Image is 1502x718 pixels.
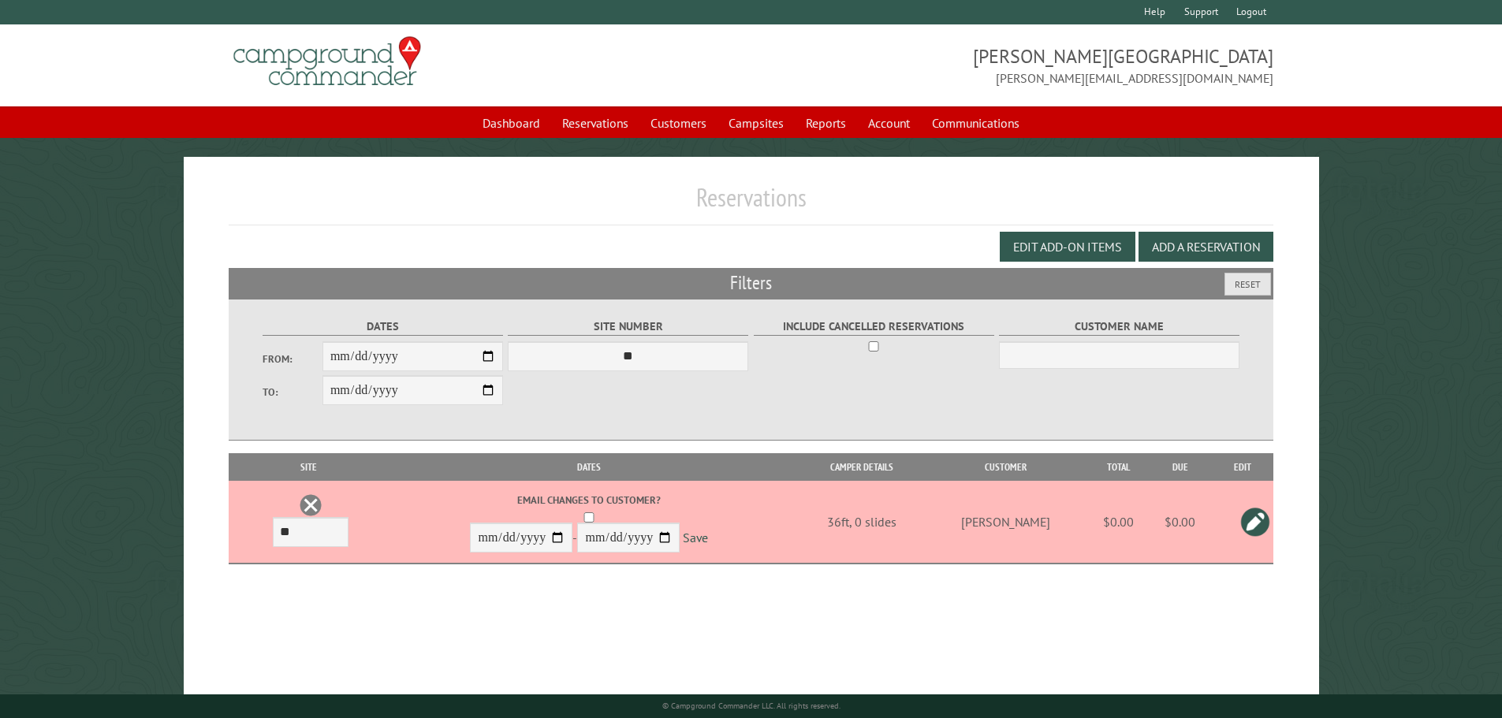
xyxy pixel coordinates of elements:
a: Dashboard [473,108,550,138]
button: Add a Reservation [1139,232,1273,262]
button: Edit Add-on Items [1000,232,1135,262]
h2: Filters [229,268,1274,298]
small: © Campground Commander LLC. All rights reserved. [662,701,840,711]
th: Camper Details [798,453,926,481]
span: [PERSON_NAME][GEOGRAPHIC_DATA] [PERSON_NAME][EMAIL_ADDRESS][DOMAIN_NAME] [751,43,1274,87]
a: Campsites [719,108,793,138]
label: Email changes to customer? [383,493,795,508]
td: [PERSON_NAME] [925,481,1086,564]
label: To: [263,385,322,400]
a: Reservations [553,108,638,138]
td: $0.00 [1150,481,1211,564]
th: Site [237,453,382,481]
th: Customer [925,453,1086,481]
label: Include Cancelled Reservations [754,318,994,336]
label: Customer Name [999,318,1239,336]
a: Communications [922,108,1029,138]
th: Total [1086,453,1150,481]
th: Dates [381,453,798,481]
h1: Reservations [229,182,1274,225]
button: Reset [1224,273,1271,296]
th: Edit [1211,453,1274,481]
img: Campground Commander [229,31,426,92]
label: Dates [263,318,503,336]
a: Account [859,108,919,138]
td: 36ft, 0 slides [798,481,926,564]
a: Customers [641,108,716,138]
td: $0.00 [1086,481,1150,564]
a: Delete this reservation [299,493,322,517]
a: Save [683,530,708,546]
th: Due [1150,453,1211,481]
div: - [383,493,795,556]
label: Site Number [508,318,748,336]
a: Reports [796,108,855,138]
label: From: [263,352,322,366]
